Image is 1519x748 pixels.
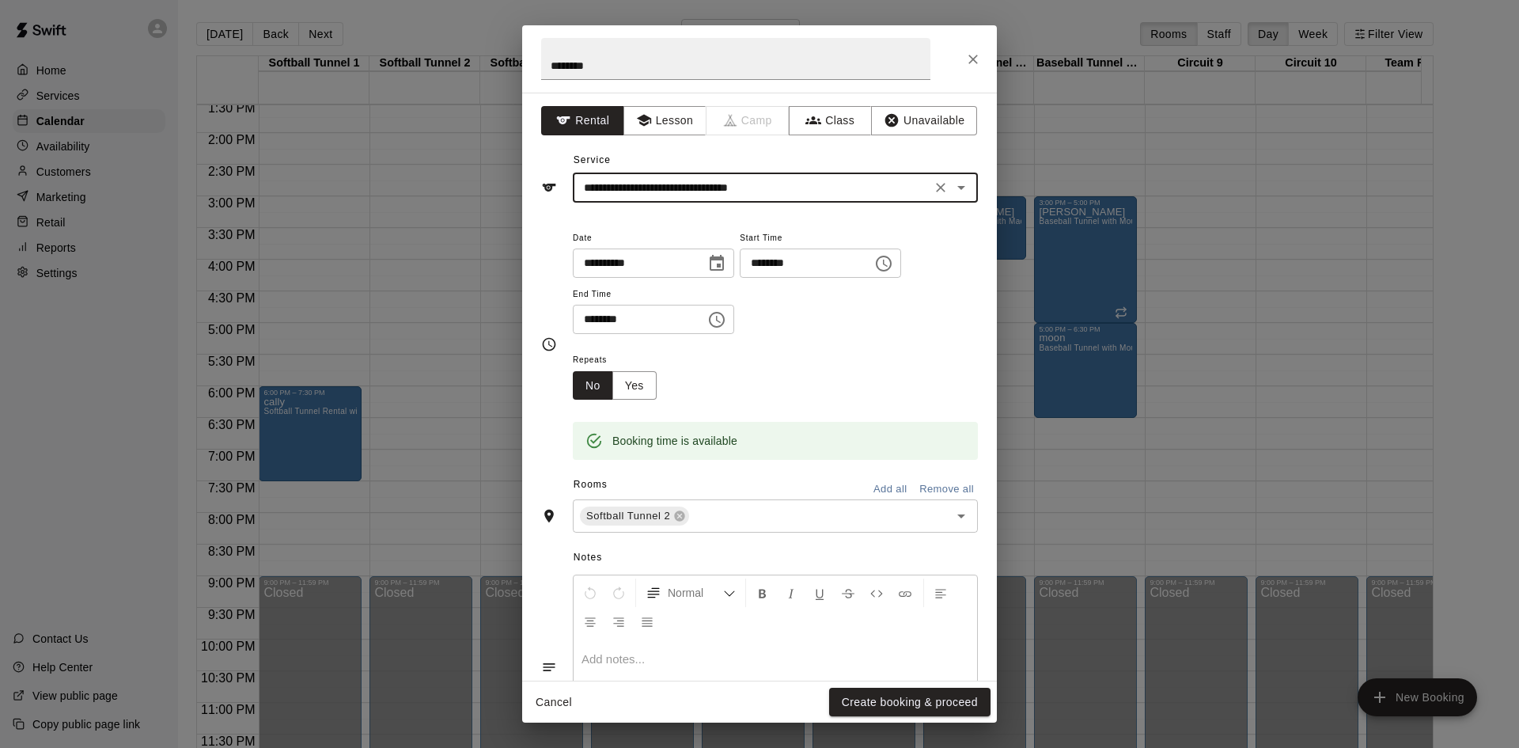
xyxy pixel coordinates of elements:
button: Format Strikethrough [835,579,862,607]
span: Notes [574,545,978,571]
button: Insert Link [892,579,919,607]
button: Choose time, selected time is 4:45 PM [868,248,900,279]
div: Booking time is available [612,427,737,455]
span: Date [573,228,734,249]
button: Choose time, selected time is 5:15 PM [701,304,733,336]
svg: Rooms [541,508,557,524]
div: outlined button group [573,371,657,401]
svg: Service [541,180,557,196]
button: Remove all [915,477,978,502]
span: Start Time [740,228,901,249]
button: Yes [612,371,657,401]
button: Add all [865,477,915,502]
button: Format Bold [749,579,776,607]
button: Create booking & proceed [829,688,991,717]
button: Rental [541,106,624,135]
button: Class [789,106,872,135]
button: Formatting Options [639,579,742,607]
svg: Notes [541,659,557,675]
span: Camps can only be created in the Services page [706,106,790,135]
button: Left Align [927,579,954,607]
span: Repeats [573,350,669,371]
button: Redo [605,579,632,607]
button: Close [959,45,987,74]
button: Insert Code [863,579,890,607]
button: Choose date, selected date is Aug 19, 2025 [701,248,733,279]
span: Rooms [574,479,608,490]
span: Normal [668,585,723,601]
button: Format Underline [806,579,833,607]
button: Open [950,177,972,199]
button: No [573,371,613,401]
button: Right Align [605,607,632,636]
button: Lesson [623,106,706,135]
button: Clear [930,177,952,199]
span: Softball Tunnel 2 [580,508,676,524]
button: Center Align [577,607,604,636]
button: Cancel [528,688,579,717]
button: Open [950,505,972,527]
button: Unavailable [871,106,977,135]
span: End Time [573,284,734,306]
button: Undo [577,579,604,607]
svg: Timing [541,336,557,352]
button: Format Italics [778,579,805,607]
span: Service [574,154,611,165]
button: Justify Align [634,607,661,636]
div: Softball Tunnel 2 [580,507,689,526]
